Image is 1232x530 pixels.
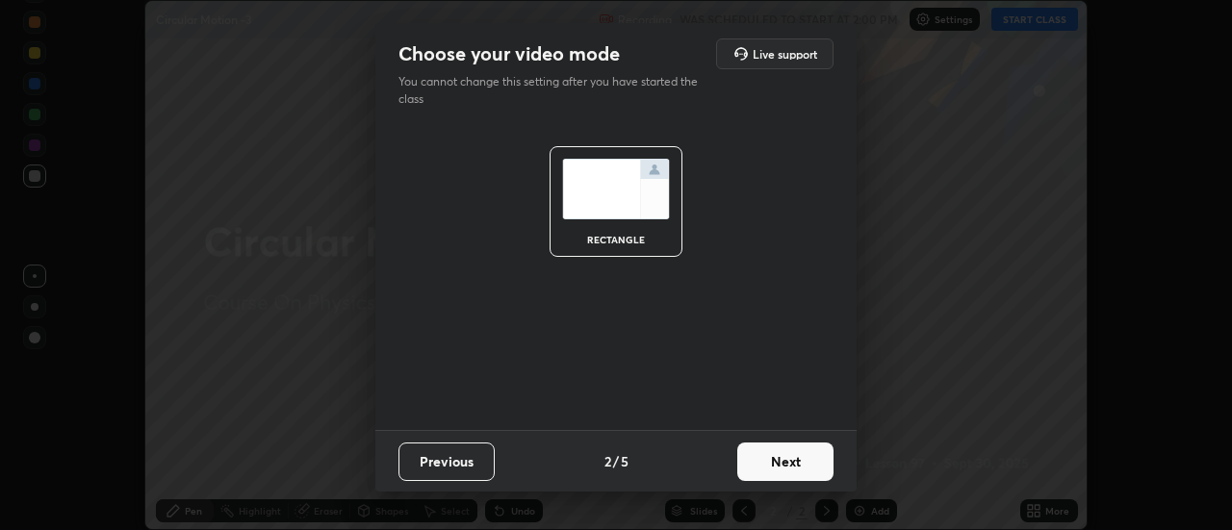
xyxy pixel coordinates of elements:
h4: 5 [621,451,629,471]
img: normalScreenIcon.ae25ed63.svg [562,159,670,219]
button: Next [737,442,834,481]
p: You cannot change this setting after you have started the class [398,73,710,108]
h5: Live support [753,48,817,60]
div: rectangle [577,235,654,244]
h4: / [613,451,619,471]
h4: 2 [604,451,611,471]
h2: Choose your video mode [398,41,620,66]
button: Previous [398,442,495,481]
